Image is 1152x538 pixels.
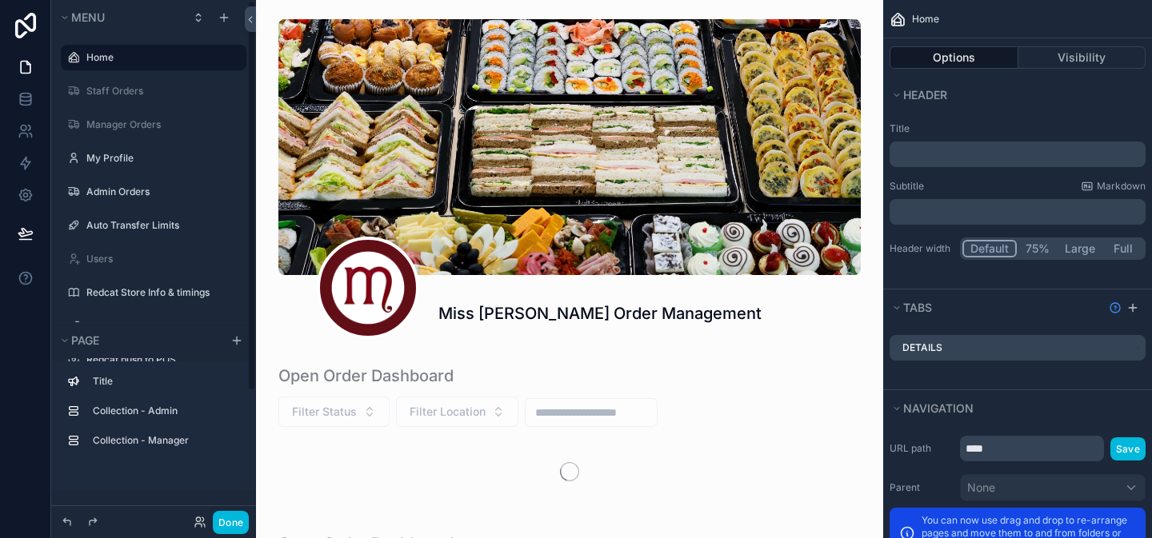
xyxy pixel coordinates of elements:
button: Header [890,84,1136,106]
button: Tabs [890,297,1102,319]
button: Visibility [1018,46,1146,69]
label: Home [86,51,237,64]
button: Save [1110,437,1146,460]
button: Full [1102,240,1143,257]
button: Page [58,329,221,352]
svg: Show help information [1109,301,1122,314]
label: Users [86,253,237,265]
label: Subtitle [890,180,924,193]
span: None [967,480,995,496]
label: Manager Orders [86,118,237,131]
label: Collection - Manager [93,434,234,447]
label: Details [902,341,942,354]
span: Markdown [1097,180,1146,193]
label: Parent [890,481,954,494]
span: Tabs [903,301,932,314]
label: My Profile [86,152,237,165]
button: 75% [1017,240,1058,257]
label: Labour Hours [86,320,237,333]
button: Default [962,240,1017,257]
button: Menu [58,6,182,29]
label: Auto Transfer Limits [86,219,237,232]
span: Menu [71,10,105,24]
button: Done [213,511,249,534]
button: Options [890,46,1018,69]
label: Admin Orders [86,185,237,198]
label: Redcat Store Info & timings [86,286,237,299]
span: Home [912,13,939,26]
label: Header width [890,242,954,255]
button: Large [1058,240,1102,257]
label: URL path [890,442,954,455]
label: Title [890,122,1146,135]
div: scrollable content [51,361,256,469]
span: Navigation [903,401,974,415]
span: Page [71,333,99,347]
div: scrollable content [890,199,1146,225]
a: Markdown [1081,180,1146,193]
label: Title [93,375,234,388]
span: Header [903,88,947,102]
label: Staff Orders [86,85,237,98]
div: scrollable content [890,141,1146,167]
button: None [960,474,1146,501]
label: Collection - Admin [93,404,234,417]
button: Navigation [890,397,1136,420]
